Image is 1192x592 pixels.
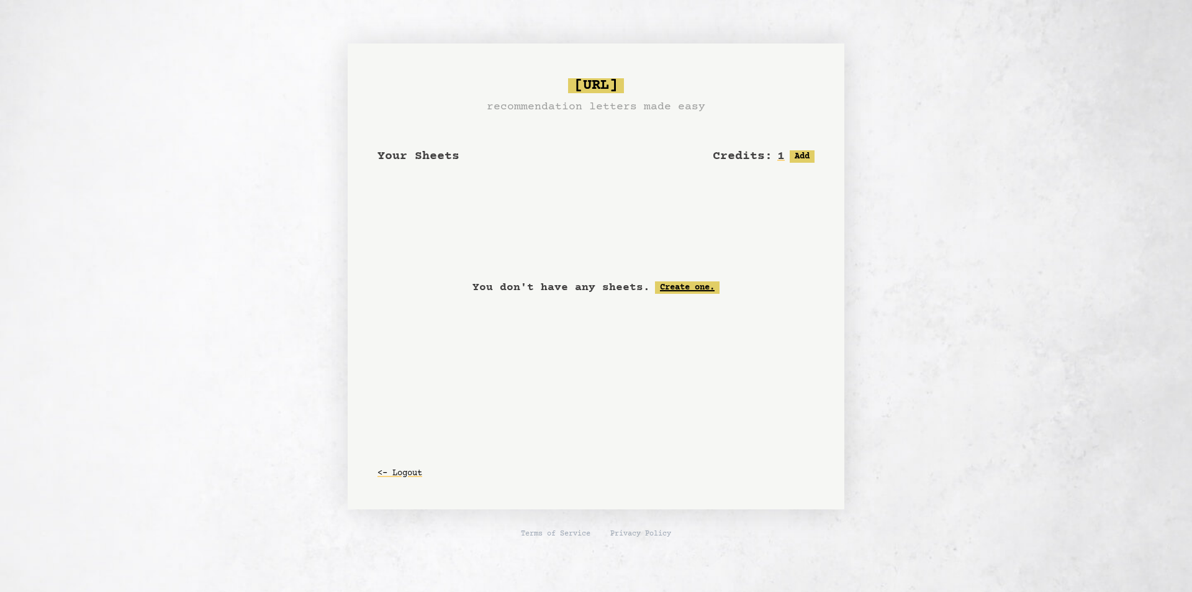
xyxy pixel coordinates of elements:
a: Privacy Policy [610,529,671,539]
a: Create one. [655,281,720,294]
span: [URL] [568,78,624,93]
h2: 1 [777,148,785,165]
span: Your Sheets [377,149,459,163]
button: <- Logout [377,462,422,485]
h3: recommendation letters made easy [487,98,705,116]
h2: Credits: [713,148,772,165]
p: You don't have any sheets. [472,279,650,296]
a: Terms of Service [521,529,590,539]
button: Add [790,150,815,163]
